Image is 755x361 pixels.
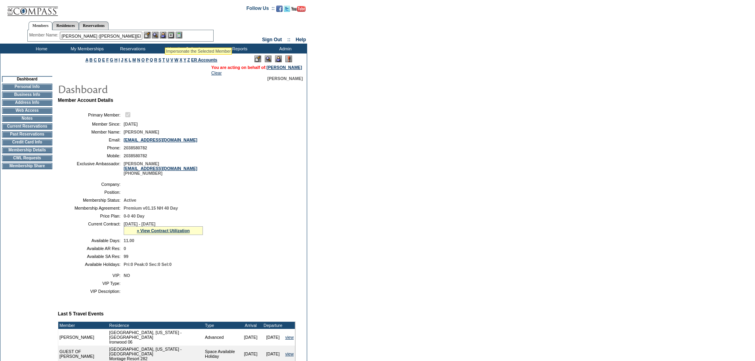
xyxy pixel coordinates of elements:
[2,163,52,169] td: Membership Share
[275,55,282,62] img: Impersonate
[124,57,128,62] a: K
[174,57,178,62] a: W
[146,57,149,62] a: P
[61,153,120,158] td: Mobile:
[144,32,151,38] img: b_edit.gif
[58,97,113,103] b: Member Account Details
[2,139,52,145] td: Credit Card Info
[2,131,52,138] td: Past Reservations
[106,57,109,62] a: F
[187,57,190,62] a: Z
[137,228,190,233] a: » View Contract Utilization
[57,81,216,97] img: pgTtlDashboard.gif
[2,92,52,98] td: Business Info
[58,322,108,329] td: Member
[108,329,204,346] td: [GEOGRAPHIC_DATA], [US_STATE] - [GEOGRAPHIC_DATA] Ironwood 06
[124,138,197,142] a: [EMAIL_ADDRESS][DOMAIN_NAME]
[240,322,262,329] td: Arrival
[61,138,120,142] td: Email:
[291,6,306,12] img: Subscribe to our YouTube Channel
[166,49,231,53] div: Impersonate the Selected Member
[29,21,53,30] a: Members
[124,166,197,171] a: [EMAIL_ADDRESS][DOMAIN_NAME]
[124,145,147,150] span: 2038580782
[262,37,282,42] a: Sign Out
[176,32,182,38] img: b_calculator.gif
[166,57,169,62] a: U
[94,57,97,62] a: C
[121,57,123,62] a: J
[159,57,161,62] a: S
[61,262,120,267] td: Available Holidays:
[150,57,153,62] a: Q
[115,57,118,62] a: H
[287,37,291,42] span: ::
[191,57,217,62] a: ER Accounts
[137,57,140,62] a: N
[61,161,120,176] td: Exclusive Ambassador:
[61,222,120,235] td: Current Contract:
[2,115,52,122] td: Notes
[124,122,138,126] span: [DATE]
[119,57,120,62] a: I
[204,329,240,346] td: Advanced
[170,57,173,62] a: V
[268,76,303,81] span: [PERSON_NAME]
[102,57,105,62] a: E
[2,99,52,106] td: Address Info
[284,6,290,12] img: Follow us on Twitter
[79,21,109,30] a: Reservations
[124,254,128,259] span: 99
[18,44,63,53] td: Home
[86,57,88,62] a: A
[160,32,166,38] img: Impersonate
[29,32,60,38] div: Member Name:
[262,322,284,329] td: Departure
[262,44,307,53] td: Admin
[155,44,216,53] td: Vacation Collection
[124,214,145,218] span: 0-0 40 Day
[132,57,136,62] a: M
[141,57,145,62] a: O
[124,153,147,158] span: 2038580782
[285,55,292,62] img: Log Concern/Member Elevation
[110,57,113,62] a: G
[285,351,294,356] a: view
[124,161,197,176] span: [PERSON_NAME] [PHONE_NUMBER]
[2,147,52,153] td: Membership Details
[276,8,283,13] a: Become our fan on Facebook
[284,8,290,13] a: Follow us on Twitter
[109,44,155,53] td: Reservations
[124,238,134,243] span: 11.00
[2,84,52,90] td: Personal Info
[124,206,178,210] span: Premium v01.15 NH 40 Day
[211,71,222,75] a: Clear
[61,130,120,134] td: Member Name:
[2,123,52,130] td: Current Reservations
[285,335,294,340] a: view
[180,57,182,62] a: X
[152,32,159,38] img: View
[61,122,120,126] td: Member Since:
[61,214,120,218] td: Price Plan:
[61,289,120,294] td: VIP Description:
[61,145,120,150] td: Phone:
[154,57,157,62] a: R
[296,37,306,42] a: Help
[2,76,52,82] td: Dashboard
[247,5,275,14] td: Follow Us ::
[61,254,120,259] td: Available SA Res:
[124,273,130,278] span: NO
[254,55,261,62] img: Edit Mode
[2,107,52,114] td: Web Access
[61,198,120,202] td: Membership Status:
[2,155,52,161] td: CWL Requests
[61,273,120,278] td: VIP:
[61,190,120,195] td: Position:
[168,32,174,38] img: Reservations
[129,57,131,62] a: L
[124,130,159,134] span: [PERSON_NAME]
[61,111,120,118] td: Primary Member:
[61,206,120,210] td: Membership Agreement:
[262,329,284,346] td: [DATE]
